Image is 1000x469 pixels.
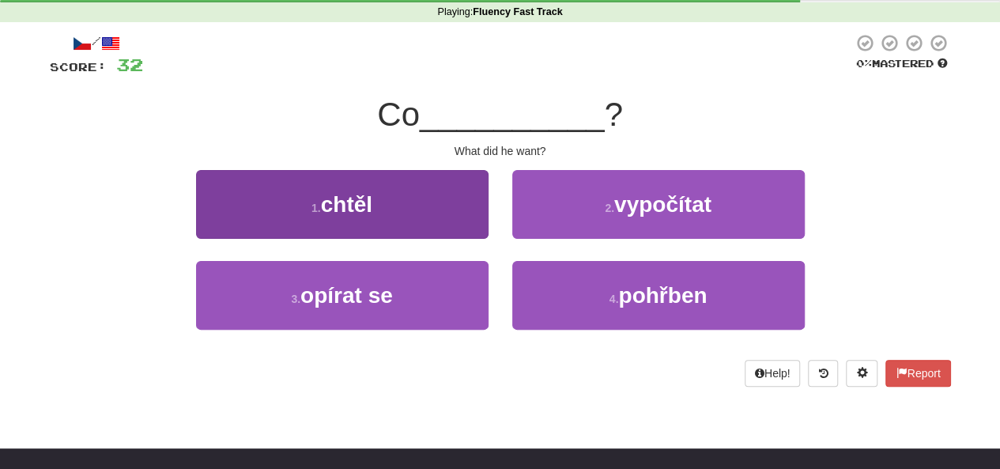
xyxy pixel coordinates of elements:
div: / [50,33,143,53]
small: 4 . [609,293,619,305]
span: Score: [50,60,107,74]
button: Report [885,360,950,387]
div: Mastered [853,57,951,71]
span: vypočítat [614,192,711,217]
span: pohřben [618,283,707,308]
span: 0 % [856,57,872,70]
button: 3.opírat se [196,261,489,330]
small: 3 . [291,293,300,305]
span: 32 [116,55,143,74]
small: 2 . [605,202,614,214]
button: 2.vypočítat [512,170,805,239]
button: 1.chtěl [196,170,489,239]
strong: Fluency Fast Track [473,6,562,17]
div: What did he want? [50,143,951,159]
button: 4.pohřben [512,261,805,330]
small: 1 . [311,202,321,214]
span: opírat se [300,283,393,308]
span: ? [604,96,622,133]
span: chtěl [321,192,372,217]
span: Co [377,96,420,133]
button: Help! [745,360,801,387]
span: __________ [420,96,605,133]
button: Round history (alt+y) [808,360,838,387]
